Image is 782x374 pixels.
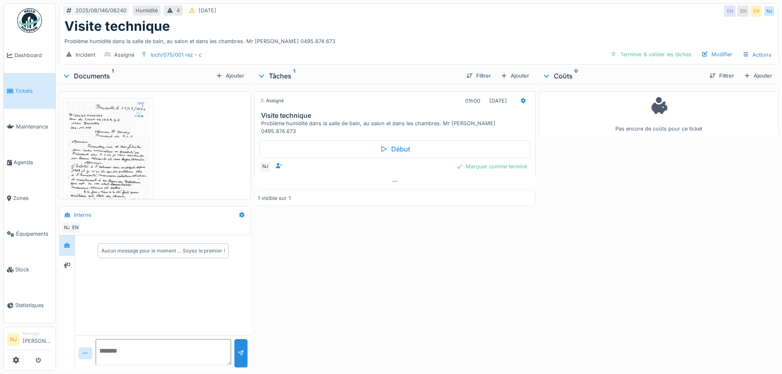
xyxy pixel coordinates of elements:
[17,8,42,33] img: Badge_color-CXgf-gQk.svg
[114,51,134,59] div: Assigné
[4,145,55,180] a: Agenda
[293,71,295,81] sup: 1
[14,158,52,166] span: Agenda
[199,7,216,14] div: [DATE]
[74,211,91,219] div: Interne
[4,216,55,252] a: Équipements
[257,71,459,81] div: Tâches
[101,247,225,255] div: Aucun message pour le moment … Soyez le premier !
[7,333,19,346] li: NJ
[7,330,52,350] a: NJ Manager[PERSON_NAME]
[258,194,291,202] div: 1 visible sur 1
[739,49,775,61] div: Actions
[741,70,775,81] div: Ajouter
[698,49,736,60] div: Modifier
[544,95,773,133] div: Pas encore de coûts pour ce ticket
[259,97,284,104] div: Assigné
[574,71,578,81] sup: 0
[23,330,52,348] li: [PERSON_NAME]
[64,34,773,45] div: Problème humidité dans la salle de bain, au salon et dans les chambres. Mr [PERSON_NAME] 0495.874...
[15,87,52,95] span: Tickets
[463,70,494,81] div: Filtrer
[4,109,55,145] a: Maintenance
[135,7,158,14] div: Humidité
[750,5,762,17] div: EN
[4,180,55,216] a: Zones
[112,71,114,81] sup: 1
[14,51,52,59] span: Dashboard
[542,71,703,81] div: Coûts
[23,330,52,337] div: Manager
[64,18,170,34] h1: Visite technique
[4,37,55,73] a: Dashboard
[15,266,52,273] span: Stock
[13,194,52,202] span: Zones
[261,112,532,119] h3: Visite technique
[453,161,530,172] div: Marquer comme terminé
[259,140,530,158] div: Début
[261,119,532,135] div: Problème humidité dans la salle de bain, au salon et dans les chambres. Mr [PERSON_NAME] 0495.874...
[607,49,695,60] div: Terminer & valider les tâches
[62,71,213,81] div: Documents
[4,252,55,287] a: Stock
[76,51,95,59] div: Incident
[15,301,52,309] span: Statistiques
[764,5,775,17] div: NJ
[724,5,736,17] div: EN
[465,97,480,105] div: 01h00
[498,70,532,81] div: Ajouter
[69,222,81,233] div: EN
[489,97,507,105] div: [DATE]
[4,73,55,109] a: Tickets
[76,7,126,14] div: 2025/08/146/06240
[65,100,151,223] img: fggbru7sozhqd592u99nx36gg7ns
[4,287,55,323] a: Statistiques
[706,70,737,81] div: Filtrer
[213,70,248,81] div: Ajouter
[16,230,52,238] span: Équipements
[259,161,271,172] div: NJ
[16,123,52,131] span: Maintenance
[61,222,73,233] div: NJ
[151,51,202,59] div: loch/075/001 rez - c
[177,7,180,14] div: 4
[737,5,749,17] div: EN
